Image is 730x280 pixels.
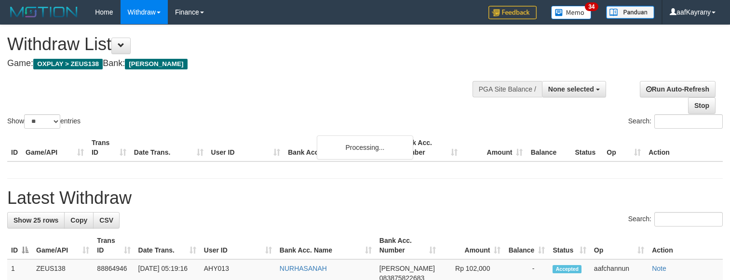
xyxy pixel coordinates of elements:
[7,188,723,208] h1: Latest Withdraw
[7,59,477,68] h4: Game: Bank:
[7,232,32,259] th: ID: activate to sort column descending
[603,134,645,161] th: Op
[488,6,537,19] img: Feedback.jpg
[396,134,461,161] th: Bank Acc. Number
[135,232,200,259] th: Date Trans.: activate to sort column ascending
[590,232,648,259] th: Op: activate to sort column ascending
[654,114,723,129] input: Search:
[207,134,284,161] th: User ID
[7,114,81,129] label: Show entries
[93,232,134,259] th: Trans ID: activate to sort column ascending
[628,212,723,227] label: Search:
[14,216,58,224] span: Show 25 rows
[606,6,654,19] img: panduan.png
[7,212,65,228] a: Show 25 rows
[93,212,120,228] a: CSV
[640,81,716,97] a: Run Auto-Refresh
[473,81,542,97] div: PGA Site Balance /
[7,134,22,161] th: ID
[654,212,723,227] input: Search:
[317,135,413,160] div: Processing...
[379,265,435,272] span: [PERSON_NAME]
[125,59,187,69] span: [PERSON_NAME]
[24,114,60,129] select: Showentries
[7,5,81,19] img: MOTION_logo.png
[280,265,327,272] a: NURHASANAH
[461,134,527,161] th: Amount
[88,134,130,161] th: Trans ID
[376,232,440,259] th: Bank Acc. Number: activate to sort column ascending
[200,232,276,259] th: User ID: activate to sort column ascending
[7,35,477,54] h1: Withdraw List
[571,134,603,161] th: Status
[440,232,505,259] th: Amount: activate to sort column ascending
[553,265,581,273] span: Accepted
[284,134,395,161] th: Bank Acc. Name
[22,134,88,161] th: Game/API
[504,232,549,259] th: Balance: activate to sort column ascending
[549,232,590,259] th: Status: activate to sort column ascending
[645,134,723,161] th: Action
[688,97,716,114] a: Stop
[648,232,723,259] th: Action
[542,81,606,97] button: None selected
[99,216,113,224] span: CSV
[551,6,592,19] img: Button%20Memo.svg
[548,85,594,93] span: None selected
[130,134,207,161] th: Date Trans.
[33,59,103,69] span: OXPLAY > ZEUS138
[276,232,376,259] th: Bank Acc. Name: activate to sort column ascending
[527,134,571,161] th: Balance
[70,216,87,224] span: Copy
[32,232,93,259] th: Game/API: activate to sort column ascending
[64,212,94,228] a: Copy
[652,265,666,272] a: Note
[628,114,723,129] label: Search:
[585,2,598,11] span: 34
